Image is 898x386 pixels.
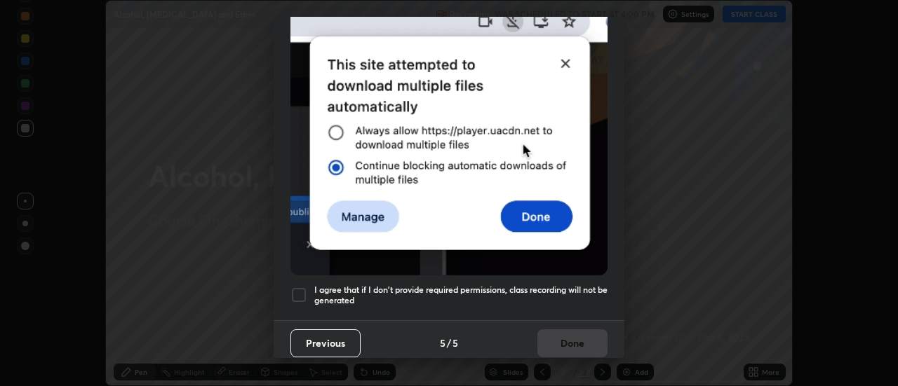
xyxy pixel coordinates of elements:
[290,329,361,357] button: Previous
[440,336,445,350] h4: 5
[314,284,608,306] h5: I agree that if I don't provide required permissions, class recording will not be generated
[453,336,458,350] h4: 5
[447,336,451,350] h4: /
